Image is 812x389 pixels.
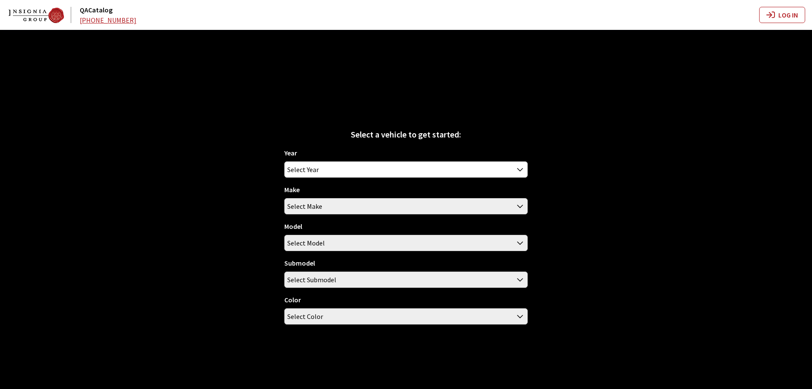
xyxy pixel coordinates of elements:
[284,148,297,158] label: Year
[287,162,319,177] span: Select Year
[9,7,78,23] a: QACatalog logo
[9,8,64,23] img: Dashboard
[287,309,323,324] span: Select Color
[285,309,527,324] span: Select Color
[284,221,302,231] label: Model
[284,198,528,214] span: Select Make
[80,16,136,24] a: [PHONE_NUMBER]
[287,199,322,214] span: Select Make
[759,7,805,23] button: Log In
[284,308,528,325] span: Select Color
[285,235,527,251] span: Select Model
[284,272,528,288] span: Select Submodel
[284,295,301,305] label: Color
[287,235,325,251] span: Select Model
[80,6,113,14] a: QACatalog
[287,272,336,287] span: Select Submodel
[284,128,528,141] div: Select a vehicle to get started:
[284,161,528,178] span: Select Year
[285,162,527,177] span: Select Year
[284,258,315,268] label: Submodel
[284,184,300,195] label: Make
[284,235,528,251] span: Select Model
[285,272,527,287] span: Select Submodel
[285,199,527,214] span: Select Make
